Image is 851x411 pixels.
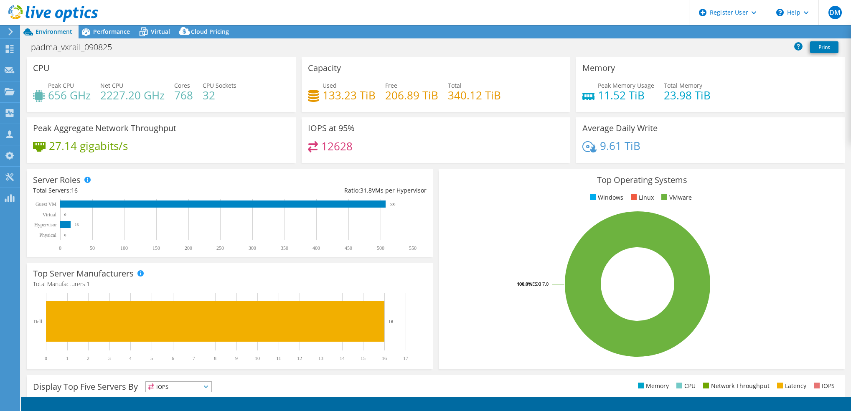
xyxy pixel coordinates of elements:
text: 8 [214,355,216,361]
text: 100 [120,245,128,251]
text: 1 [66,355,69,361]
span: DM [828,6,842,19]
text: 0 [59,245,61,251]
text: Hypervisor [34,222,57,228]
h3: IOPS at 95% [308,124,355,133]
span: Cores [174,81,190,89]
text: 250 [216,245,224,251]
li: VMware [659,193,692,202]
text: 300 [249,245,256,251]
span: Free [385,81,397,89]
svg: \n [776,9,784,16]
li: Network Throughput [701,381,770,391]
text: 15 [361,355,366,361]
text: Physical [39,232,56,238]
text: Dell [33,319,42,325]
li: Windows [588,193,623,202]
h4: 133.23 TiB [323,91,376,100]
span: Virtual [151,28,170,36]
h4: 9.61 TiB [600,141,640,150]
text: 0 [64,213,66,217]
h3: Peak Aggregate Network Throughput [33,124,176,133]
li: Linux [629,193,654,202]
text: 0 [45,355,47,361]
text: 13 [318,355,323,361]
h3: Memory [582,63,615,73]
h3: Server Roles [33,175,81,185]
text: 0 [64,233,66,237]
text: Virtual [43,212,57,218]
text: 6 [172,355,174,361]
span: 1 [86,280,90,288]
text: 10 [255,355,260,361]
h4: 12628 [321,142,353,151]
span: 16 [71,186,78,194]
text: 550 [409,245,417,251]
h4: 340.12 TiB [448,91,501,100]
h4: 11.52 TiB [598,91,654,100]
h4: 2227.20 GHz [100,91,165,100]
h3: CPU [33,63,50,73]
text: 16 [75,223,79,227]
li: IOPS [812,381,835,391]
span: CPU Sockets [203,81,236,89]
text: 17 [403,355,408,361]
h3: Average Daily Write [582,124,658,133]
text: 4 [129,355,132,361]
text: 200 [185,245,192,251]
h4: Total Manufacturers: [33,279,427,289]
span: Peak CPU [48,81,74,89]
h3: Capacity [308,63,341,73]
span: 31.8 [360,186,372,194]
span: Environment [36,28,72,36]
text: 2 [87,355,89,361]
text: 350 [281,245,288,251]
tspan: ESXi 7.0 [532,281,549,287]
text: 11 [276,355,281,361]
h4: 206.89 TiB [385,91,438,100]
text: 508 [390,202,396,206]
li: CPU [674,381,696,391]
span: Used [323,81,337,89]
div: Ratio: VMs per Hypervisor [230,186,427,195]
li: Memory [636,381,669,391]
h4: 27.14 gigabits/s [49,141,128,150]
tspan: 100.0% [517,281,532,287]
span: Net CPU [100,81,123,89]
text: 12 [297,355,302,361]
span: IOPS [146,382,211,392]
text: 150 [152,245,160,251]
h4: 656 GHz [48,91,91,100]
h4: 768 [174,91,193,100]
text: 3 [108,355,111,361]
div: Total Servers: [33,186,230,195]
h1: padma_vxrail_090825 [27,43,125,52]
text: 400 [312,245,320,251]
h4: 32 [203,91,236,100]
li: Latency [775,381,806,391]
span: Performance [93,28,130,36]
h3: Top Operating Systems [445,175,838,185]
text: 14 [340,355,345,361]
span: Total [448,81,462,89]
text: 16 [389,319,394,324]
text: Guest VM [36,201,56,207]
text: 450 [345,245,352,251]
text: 5 [150,355,153,361]
text: 50 [90,245,95,251]
span: Total Memory [664,81,702,89]
span: Peak Memory Usage [598,81,654,89]
h4: 23.98 TiB [664,91,711,100]
text: 7 [193,355,195,361]
text: 9 [235,355,238,361]
h3: Top Server Manufacturers [33,269,134,278]
text: 16 [382,355,387,361]
span: Cloud Pricing [191,28,229,36]
text: 500 [377,245,384,251]
a: Print [810,41,838,53]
